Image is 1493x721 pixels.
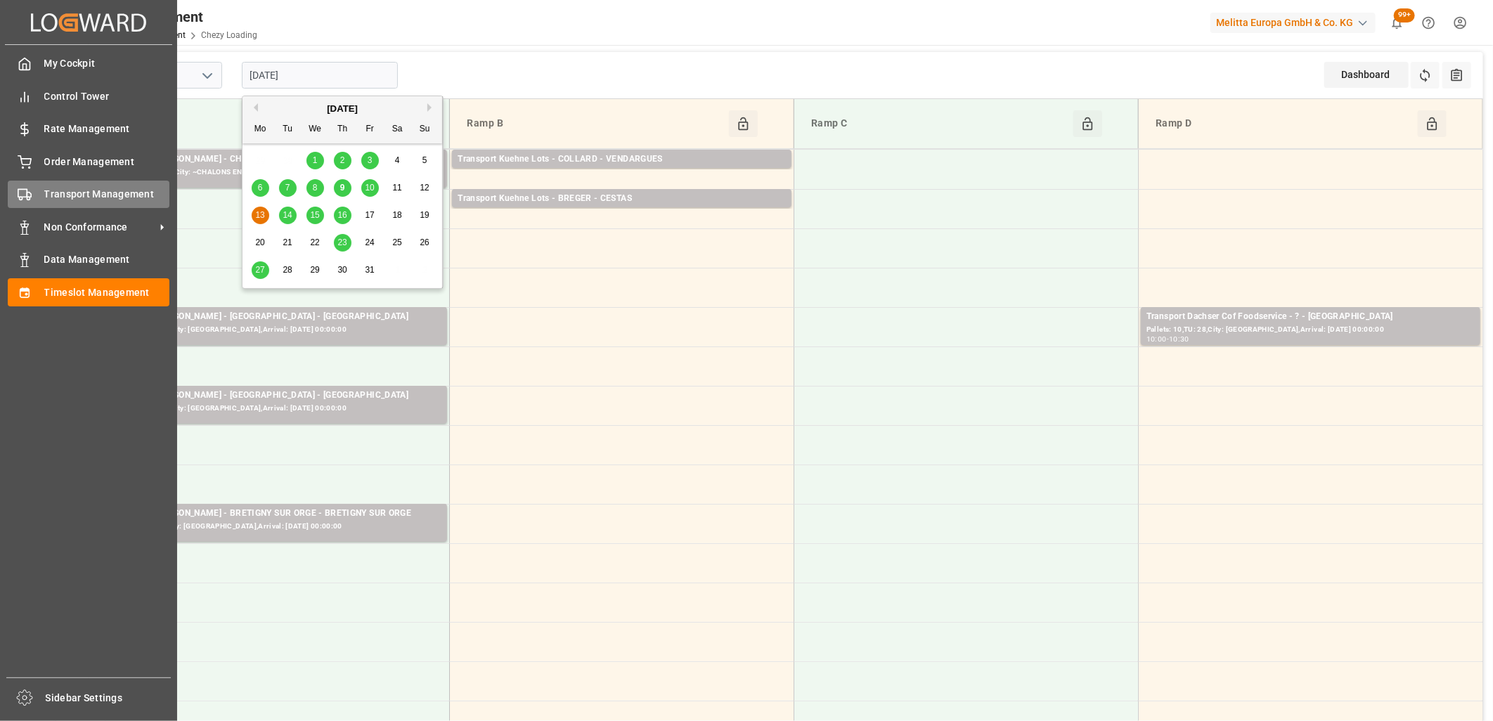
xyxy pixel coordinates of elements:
span: 4 [395,155,400,165]
div: Transport Kuehne Lots - BREGER - CESTAS [458,192,786,206]
a: Control Tower [8,82,169,110]
button: Previous Month [250,103,258,112]
div: Choose Thursday, October 23rd, 2025 [334,234,351,252]
div: Choose Monday, October 20th, 2025 [252,234,269,252]
div: [DATE] [243,102,442,116]
span: 25 [392,238,401,247]
div: Su [416,121,434,138]
span: 16 [337,210,347,220]
div: Choose Tuesday, October 28th, 2025 [279,261,297,279]
div: Pallets: ,TU: 159,City: [GEOGRAPHIC_DATA],Arrival: [DATE] 00:00:00 [113,403,441,415]
button: show 100 new notifications [1381,7,1413,39]
span: 17 [365,210,374,220]
div: Transport [PERSON_NAME] - BRETIGNY SUR ORGE - BRETIGNY SUR ORGE [113,507,441,521]
div: Choose Monday, October 6th, 2025 [252,179,269,197]
div: Choose Wednesday, October 8th, 2025 [306,179,324,197]
div: Choose Friday, October 3rd, 2025 [361,152,379,169]
span: 10 [365,183,374,193]
div: Pallets: ,TU: 10,City: CESTAS,Arrival: [DATE] 00:00:00 [458,206,786,218]
div: Pallets: 11,TU: 264,City: [GEOGRAPHIC_DATA],Arrival: [DATE] 00:00:00 [458,167,786,178]
a: Transport Management [8,181,169,208]
div: - [1167,336,1169,342]
span: 8 [313,183,318,193]
div: Transport Kuehne Lots - COLLARD - VENDARGUES [458,152,786,167]
div: 10:30 [1169,336,1189,342]
div: Choose Friday, October 10th, 2025 [361,179,379,197]
div: Ramp C [806,110,1073,137]
span: Timeslot Management [44,285,170,300]
div: Choose Tuesday, October 14th, 2025 [279,207,297,224]
span: 6 [258,183,263,193]
span: Rate Management [44,122,170,136]
div: Pallets: 10,TU: 28,City: [GEOGRAPHIC_DATA],Arrival: [DATE] 00:00:00 [1146,324,1475,336]
div: Choose Saturday, October 4th, 2025 [389,152,406,169]
button: Melitta Europa GmbH & Co. KG [1210,9,1381,36]
a: Data Management [8,246,169,273]
span: 13 [255,210,264,220]
div: Ramp B [461,110,729,137]
span: 22 [310,238,319,247]
div: Mo [252,121,269,138]
span: 31 [365,265,374,275]
span: 28 [283,265,292,275]
div: Choose Wednesday, October 22nd, 2025 [306,234,324,252]
input: DD-MM-YYYY [242,62,398,89]
div: month 2025-10 [247,147,439,284]
div: Tu [279,121,297,138]
div: Th [334,121,351,138]
div: Choose Sunday, October 12th, 2025 [416,179,434,197]
div: Choose Friday, October 17th, 2025 [361,207,379,224]
span: My Cockpit [44,56,170,71]
div: Choose Thursday, October 30th, 2025 [334,261,351,279]
span: 21 [283,238,292,247]
div: Transport [PERSON_NAME] - [GEOGRAPHIC_DATA] - [GEOGRAPHIC_DATA] [113,310,441,324]
span: 26 [420,238,429,247]
div: Choose Saturday, October 18th, 2025 [389,207,406,224]
div: Choose Friday, October 31st, 2025 [361,261,379,279]
div: Choose Tuesday, October 21st, 2025 [279,234,297,252]
span: 9 [340,183,345,193]
div: Dashboard [1324,62,1409,88]
span: 18 [392,210,401,220]
div: Choose Thursday, October 9th, 2025 [334,179,351,197]
div: Choose Wednesday, October 1st, 2025 [306,152,324,169]
span: 5 [422,155,427,165]
div: Choose Thursday, October 2nd, 2025 [334,152,351,169]
span: Order Management [44,155,170,169]
a: Timeslot Management [8,278,169,306]
span: Transport Management [44,187,170,202]
button: Help Center [1413,7,1444,39]
div: Pallets: ,TU: 46,City: [GEOGRAPHIC_DATA],Arrival: [DATE] 00:00:00 [113,521,441,533]
div: Choose Monday, October 13th, 2025 [252,207,269,224]
div: Choose Monday, October 27th, 2025 [252,261,269,279]
div: Melitta Europa GmbH & Co. KG [1210,13,1376,33]
div: Choose Friday, October 24th, 2025 [361,234,379,252]
div: Choose Sunday, October 26th, 2025 [416,234,434,252]
span: 20 [255,238,264,247]
div: 10:00 [1146,336,1167,342]
span: Control Tower [44,89,170,104]
span: 23 [337,238,347,247]
div: Choose Saturday, October 25th, 2025 [389,234,406,252]
div: Sa [389,121,406,138]
div: Fr [361,121,379,138]
div: Choose Wednesday, October 15th, 2025 [306,207,324,224]
span: 27 [255,265,264,275]
div: Transport [PERSON_NAME] - [GEOGRAPHIC_DATA] - [GEOGRAPHIC_DATA] [113,389,441,403]
div: Ramp D [1150,110,1418,137]
span: Data Management [44,252,170,267]
button: open menu [196,65,217,86]
a: Order Management [8,148,169,175]
span: Sidebar Settings [46,691,172,706]
div: Choose Saturday, October 11th, 2025 [389,179,406,197]
a: Rate Management [8,115,169,143]
a: My Cockpit [8,50,169,77]
span: 30 [337,265,347,275]
span: 15 [310,210,319,220]
span: 1 [313,155,318,165]
span: 11 [392,183,401,193]
span: 2 [340,155,345,165]
div: Pallets: ,TU: 414,City: [GEOGRAPHIC_DATA],Arrival: [DATE] 00:00:00 [113,324,441,336]
div: Choose Wednesday, October 29th, 2025 [306,261,324,279]
span: 24 [365,238,374,247]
